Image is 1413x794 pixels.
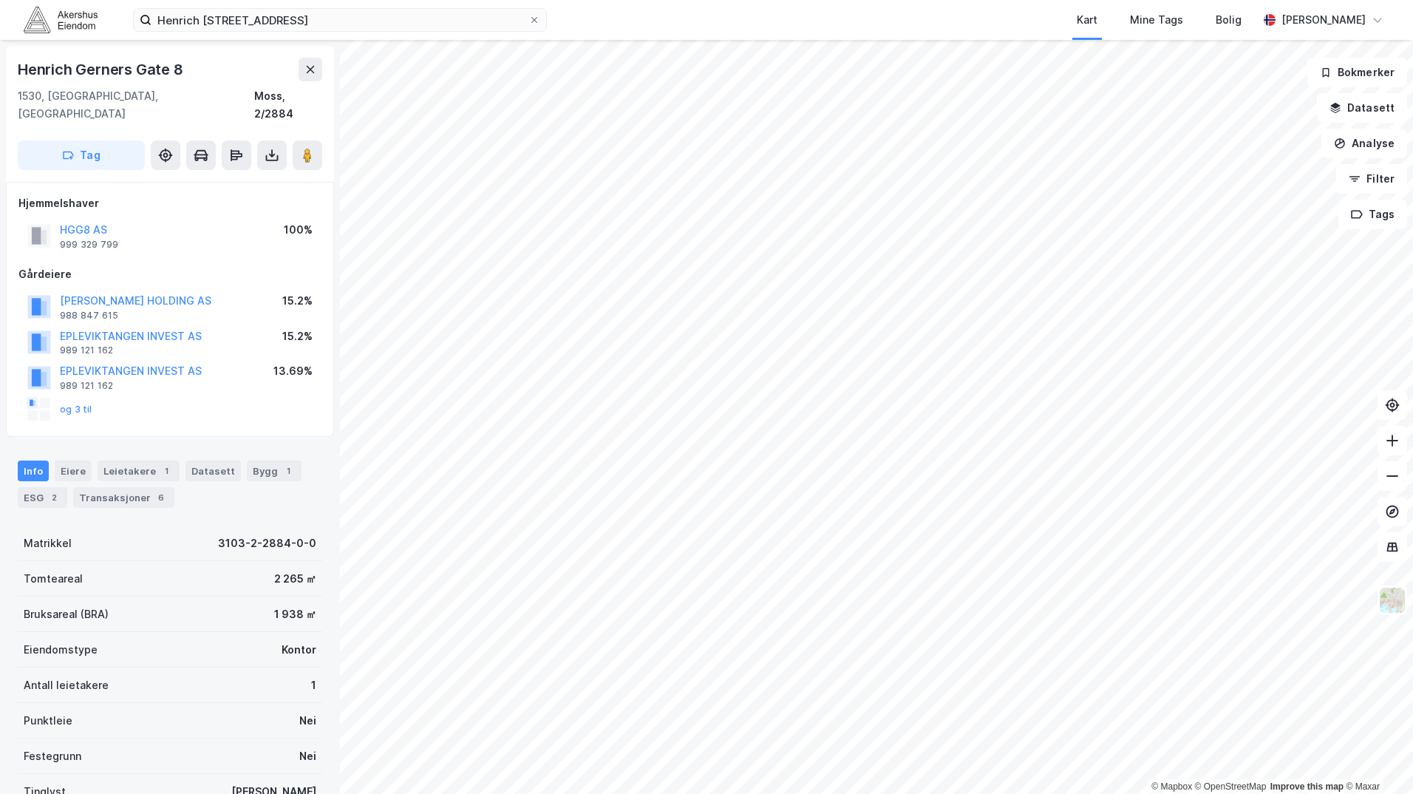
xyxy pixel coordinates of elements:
div: Nei [299,747,316,765]
div: 100% [284,221,313,239]
div: 989 121 162 [60,380,113,392]
div: Eiere [55,461,92,481]
div: Punktleie [24,712,72,730]
div: Info [18,461,49,481]
div: Leietakere [98,461,180,481]
div: Henrich Gerners Gate 8 [18,58,186,81]
div: Antall leietakere [24,676,109,694]
div: Mine Tags [1130,11,1183,29]
iframe: Chat Widget [1339,723,1413,794]
div: Hjemmelshaver [18,194,321,212]
div: Kontor [282,641,316,659]
div: 1 [311,676,316,694]
button: Tag [18,140,145,170]
div: 999 329 799 [60,239,118,251]
div: Bruksareal (BRA) [24,605,109,623]
div: 1 938 ㎡ [274,605,316,623]
div: 15.2% [282,292,313,310]
div: Transaksjoner [73,487,174,508]
div: Moss, 2/2884 [254,87,322,123]
div: 989 121 162 [60,345,113,356]
div: 2 [47,490,61,505]
div: 988 847 615 [60,310,118,322]
button: Analyse [1321,129,1407,158]
a: Improve this map [1270,781,1344,792]
div: 6 [154,490,168,505]
div: Kart [1077,11,1097,29]
button: Filter [1336,164,1407,194]
input: Søk på adresse, matrikkel, gårdeiere, leietakere eller personer [151,9,528,31]
div: 1 [159,464,174,478]
div: Matrikkel [24,535,72,552]
div: 1 [281,464,296,478]
div: Eiendomstype [24,641,98,659]
div: ESG [18,487,67,508]
div: [PERSON_NAME] [1281,11,1366,29]
img: akershus-eiendom-logo.9091f326c980b4bce74ccdd9f866810c.svg [24,7,98,33]
div: Tomteareal [24,570,83,588]
div: 3103-2-2884-0-0 [218,535,316,552]
a: Mapbox [1151,781,1192,792]
div: Festegrunn [24,747,81,765]
div: 2 265 ㎡ [274,570,316,588]
div: 15.2% [282,328,313,345]
div: Bolig [1216,11,1242,29]
div: Nei [299,712,316,730]
button: Datasett [1317,93,1407,123]
button: Tags [1338,200,1407,229]
button: Bokmerker [1307,58,1407,87]
div: 1530, [GEOGRAPHIC_DATA], [GEOGRAPHIC_DATA] [18,87,254,123]
div: Datasett [185,461,241,481]
div: Bygg [247,461,302,481]
div: Kontrollprogram for chat [1339,723,1413,794]
a: OpenStreetMap [1195,781,1267,792]
div: Gårdeiere [18,265,321,283]
img: Z [1378,586,1406,614]
div: 13.69% [273,362,313,380]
